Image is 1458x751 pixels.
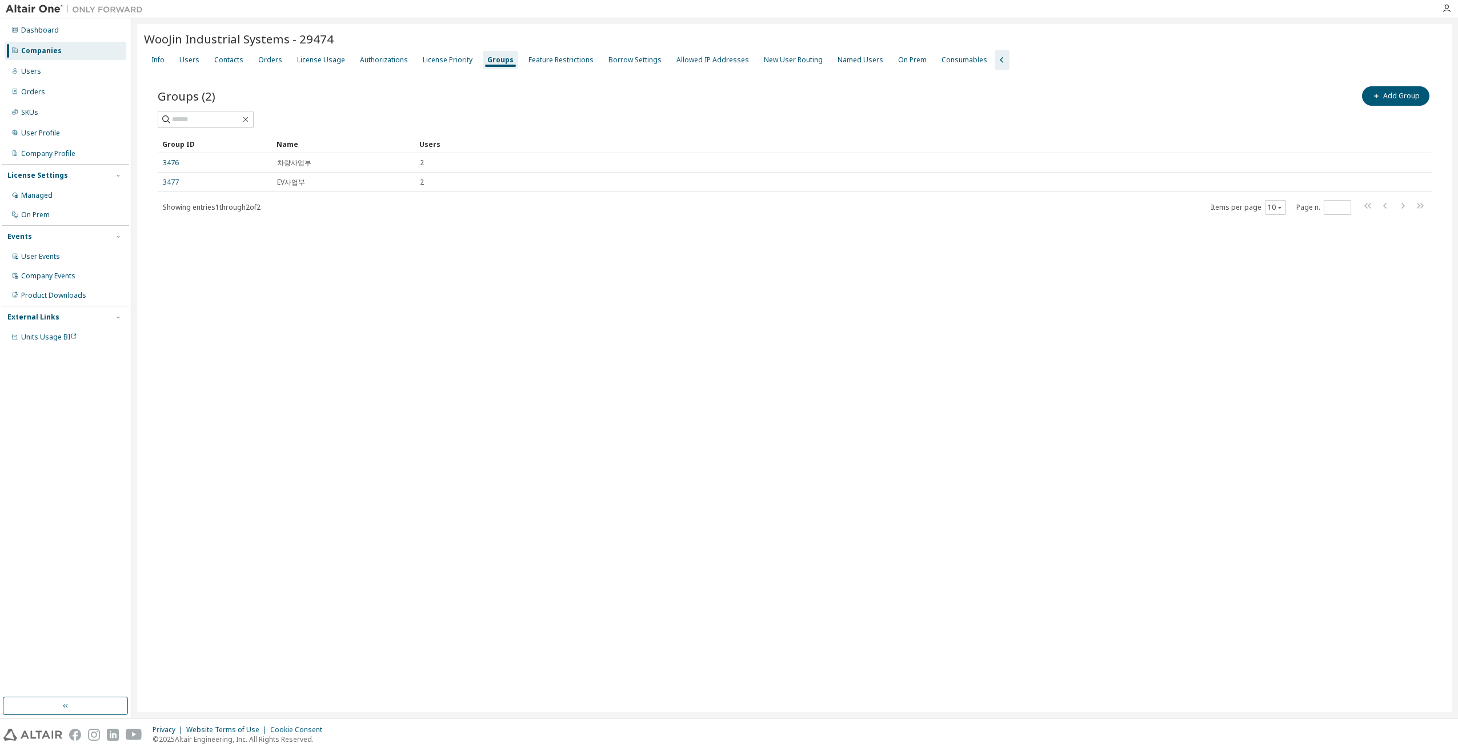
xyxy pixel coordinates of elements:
div: Events [7,232,32,241]
img: Altair One [6,3,149,15]
div: On Prem [21,210,50,219]
div: Cookie Consent [270,725,329,734]
div: Name [277,135,410,153]
a: 3477 [163,178,179,187]
div: Contacts [214,55,243,65]
div: SKUs [21,108,38,117]
div: Group ID [162,135,267,153]
div: License Settings [7,171,68,180]
p: © 2025 Altair Engineering, Inc. All Rights Reserved. [153,734,329,744]
img: instagram.svg [88,729,100,741]
span: Items per page [1211,200,1286,215]
div: Company Profile [21,149,75,158]
div: New User Routing [764,55,823,65]
div: Orders [21,87,45,97]
div: Info [151,55,165,65]
a: 3476 [163,158,179,167]
span: 2 [420,178,424,187]
div: On Prem [898,55,927,65]
button: 10 [1268,203,1283,212]
span: Units Usage BI [21,332,77,342]
div: License Usage [297,55,345,65]
div: Users [179,55,199,65]
div: Orders [258,55,282,65]
button: Add Group [1362,86,1429,106]
div: User Profile [21,129,60,138]
div: Companies [21,46,62,55]
div: Allowed IP Addresses [676,55,749,65]
div: External Links [7,313,59,322]
div: Users [21,67,41,76]
span: WooJin Industrial Systems - 29474 [144,31,334,47]
img: youtube.svg [126,729,142,741]
div: Product Downloads [21,291,86,300]
div: Authorizations [360,55,408,65]
img: facebook.svg [69,729,81,741]
span: 2 [420,158,424,167]
span: Groups (2) [158,88,215,104]
span: 차량사업부 [277,158,311,167]
div: Consumables [942,55,987,65]
span: Page n. [1296,200,1351,215]
img: linkedin.svg [107,729,119,741]
div: Groups [487,55,514,65]
span: EV사업부 [277,178,305,187]
div: Feature Restrictions [528,55,594,65]
div: Dashboard [21,26,59,35]
div: License Priority [423,55,472,65]
div: Website Terms of Use [186,725,270,734]
div: Users [419,135,1400,153]
div: Company Events [21,271,75,281]
div: User Events [21,252,60,261]
div: Privacy [153,725,186,734]
img: altair_logo.svg [3,729,62,741]
span: Showing entries 1 through 2 of 2 [163,202,261,212]
div: Borrow Settings [608,55,662,65]
div: Named Users [838,55,883,65]
div: Managed [21,191,53,200]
